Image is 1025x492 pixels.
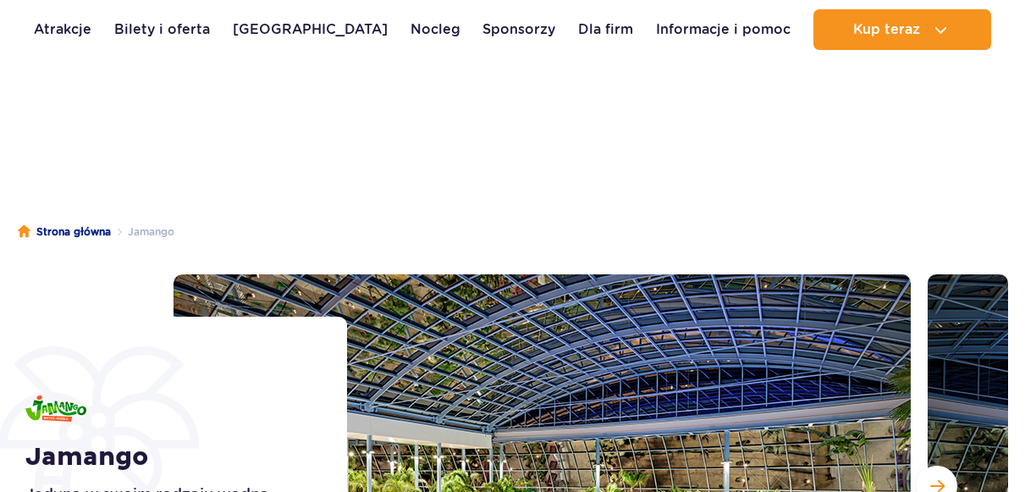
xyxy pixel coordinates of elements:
span: Kup teraz [853,22,920,37]
img: Jamango [25,395,86,422]
a: Bilety i oferta [114,9,210,50]
a: Nocleg [411,9,460,50]
h1: Jamango [25,442,309,473]
a: Dla firm [578,9,633,50]
a: Atrakcje [34,9,91,50]
a: Sponsorzy [482,9,555,50]
button: Kup teraz [813,9,991,50]
a: [GEOGRAPHIC_DATA] [233,9,388,50]
a: Informacje i pomoc [656,9,791,50]
a: Strona główna [18,224,111,240]
li: Jamango [111,224,174,240]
